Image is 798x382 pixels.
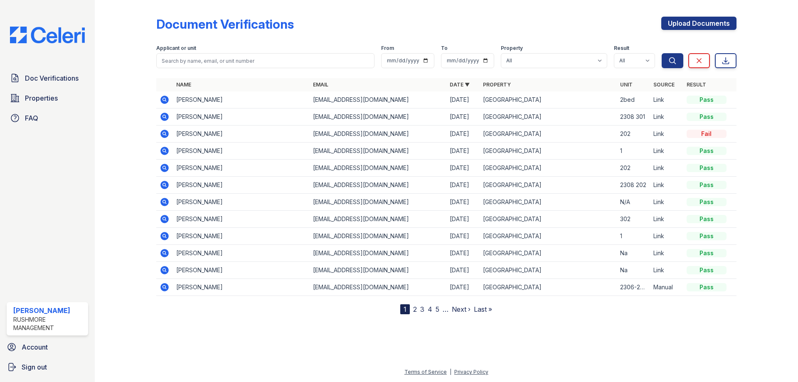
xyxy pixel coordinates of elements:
[480,160,616,177] td: [GEOGRAPHIC_DATA]
[650,177,683,194] td: Link
[446,177,480,194] td: [DATE]
[446,279,480,296] td: [DATE]
[22,362,47,372] span: Sign out
[310,143,446,160] td: [EMAIL_ADDRESS][DOMAIN_NAME]
[617,245,650,262] td: Na
[310,279,446,296] td: [EMAIL_ADDRESS][DOMAIN_NAME]
[480,279,616,296] td: [GEOGRAPHIC_DATA]
[480,194,616,211] td: [GEOGRAPHIC_DATA]
[687,283,727,291] div: Pass
[650,108,683,126] td: Link
[650,126,683,143] td: Link
[650,143,683,160] td: Link
[446,126,480,143] td: [DATE]
[501,45,523,52] label: Property
[13,315,85,332] div: Rushmore Management
[454,369,488,375] a: Privacy Policy
[156,17,294,32] div: Document Verifications
[450,81,470,88] a: Date ▼
[687,198,727,206] div: Pass
[310,177,446,194] td: [EMAIL_ADDRESS][DOMAIN_NAME]
[650,245,683,262] td: Link
[310,91,446,108] td: [EMAIL_ADDRESS][DOMAIN_NAME]
[404,369,447,375] a: Terms of Service
[687,266,727,274] div: Pass
[617,228,650,245] td: 1
[173,143,310,160] td: [PERSON_NAME]
[25,93,58,103] span: Properties
[650,194,683,211] td: Link
[480,211,616,228] td: [GEOGRAPHIC_DATA]
[614,45,629,52] label: Result
[446,228,480,245] td: [DATE]
[3,339,91,355] a: Account
[310,245,446,262] td: [EMAIL_ADDRESS][DOMAIN_NAME]
[617,91,650,108] td: 2bed
[310,108,446,126] td: [EMAIL_ADDRESS][DOMAIN_NAME]
[480,143,616,160] td: [GEOGRAPHIC_DATA]
[413,305,417,313] a: 2
[650,262,683,279] td: Link
[173,177,310,194] td: [PERSON_NAME]
[620,81,633,88] a: Unit
[310,262,446,279] td: [EMAIL_ADDRESS][DOMAIN_NAME]
[687,113,727,121] div: Pass
[7,90,88,106] a: Properties
[617,194,650,211] td: N/A
[420,305,424,313] a: 3
[446,245,480,262] td: [DATE]
[310,160,446,177] td: [EMAIL_ADDRESS][DOMAIN_NAME]
[173,108,310,126] td: [PERSON_NAME]
[310,228,446,245] td: [EMAIL_ADDRESS][DOMAIN_NAME]
[25,73,79,83] span: Doc Verifications
[687,164,727,172] div: Pass
[173,262,310,279] td: [PERSON_NAME]
[650,91,683,108] td: Link
[428,305,432,313] a: 4
[687,181,727,189] div: Pass
[480,108,616,126] td: [GEOGRAPHIC_DATA]
[446,160,480,177] td: [DATE]
[313,81,328,88] a: Email
[483,81,511,88] a: Property
[176,81,191,88] a: Name
[687,232,727,240] div: Pass
[446,211,480,228] td: [DATE]
[480,91,616,108] td: [GEOGRAPHIC_DATA]
[687,81,706,88] a: Result
[617,279,650,296] td: 2306-204
[173,228,310,245] td: [PERSON_NAME]
[480,245,616,262] td: [GEOGRAPHIC_DATA]
[7,70,88,86] a: Doc Verifications
[480,177,616,194] td: [GEOGRAPHIC_DATA]
[173,279,310,296] td: [PERSON_NAME]
[617,177,650,194] td: 2308 202
[173,245,310,262] td: [PERSON_NAME]
[310,211,446,228] td: [EMAIL_ADDRESS][DOMAIN_NAME]
[310,194,446,211] td: [EMAIL_ADDRESS][DOMAIN_NAME]
[7,110,88,126] a: FAQ
[446,143,480,160] td: [DATE]
[653,81,675,88] a: Source
[156,45,196,52] label: Applicant or unit
[3,27,91,43] img: CE_Logo_Blue-a8612792a0a2168367f1c8372b55b34899dd931a85d93a1a3d3e32e68fde9ad4.png
[441,45,448,52] label: To
[650,228,683,245] td: Link
[480,228,616,245] td: [GEOGRAPHIC_DATA]
[173,211,310,228] td: [PERSON_NAME]
[661,17,736,30] a: Upload Documents
[650,160,683,177] td: Link
[443,304,448,314] span: …
[381,45,394,52] label: From
[480,126,616,143] td: [GEOGRAPHIC_DATA]
[450,369,451,375] div: |
[22,342,48,352] span: Account
[156,53,374,68] input: Search by name, email, or unit number
[25,113,38,123] span: FAQ
[617,126,650,143] td: 202
[687,215,727,223] div: Pass
[446,108,480,126] td: [DATE]
[446,194,480,211] td: [DATE]
[650,279,683,296] td: Manual
[3,359,91,375] button: Sign out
